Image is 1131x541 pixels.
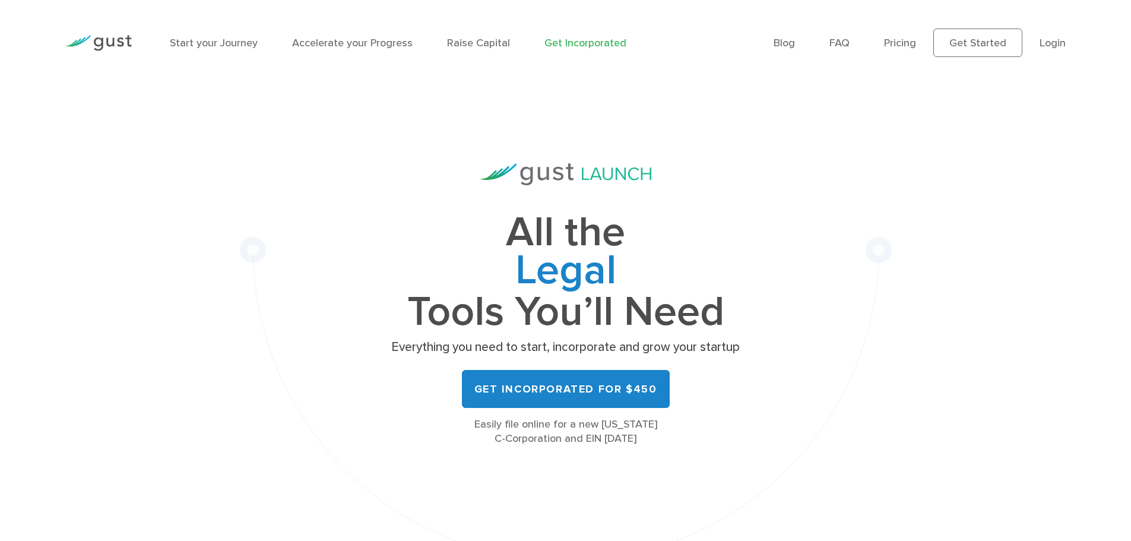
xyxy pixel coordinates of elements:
[829,37,850,49] a: FAQ
[388,214,744,331] h1: All the Tools You’ll Need
[884,37,916,49] a: Pricing
[388,417,744,446] div: Easily file online for a new [US_STATE] C-Corporation and EIN [DATE]
[292,37,413,49] a: Accelerate your Progress
[933,29,1022,57] a: Get Started
[544,37,626,49] a: Get Incorporated
[170,37,258,49] a: Start your Journey
[65,35,132,51] img: Gust Logo
[480,163,651,185] img: Gust Launch Logo
[388,252,744,293] span: Cap Table
[774,37,795,49] a: Blog
[462,370,670,408] a: Get Incorporated for $450
[1040,37,1066,49] a: Login
[447,37,510,49] a: Raise Capital
[388,339,744,356] p: Everything you need to start, incorporate and grow your startup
